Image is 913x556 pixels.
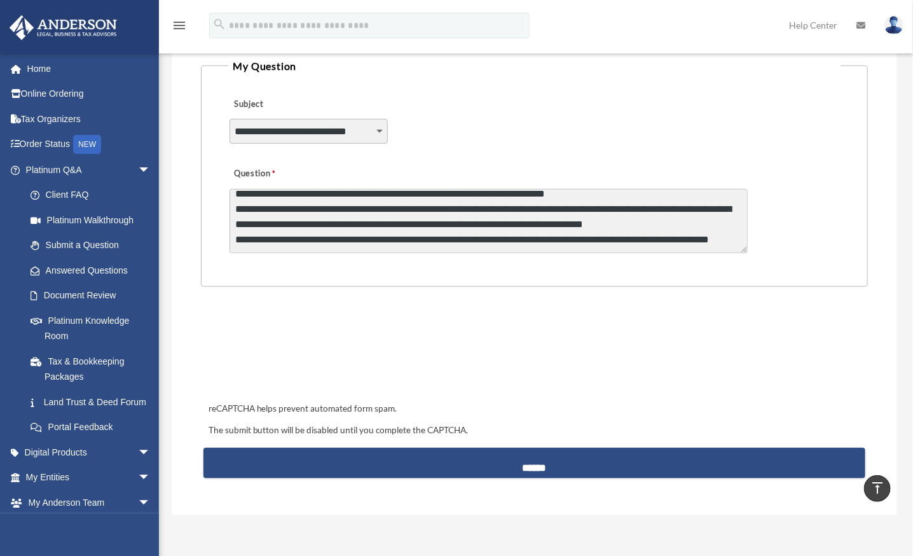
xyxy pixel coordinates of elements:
img: User Pic [884,16,903,34]
a: Answered Questions [18,258,170,283]
a: Order StatusNEW [9,132,170,158]
a: Platinum Q&Aarrow_drop_down [9,157,170,183]
legend: My Question [228,57,841,75]
a: vertical_align_top [864,475,891,502]
a: My Entitiesarrow_drop_down [9,465,170,490]
div: NEW [73,135,101,154]
img: Anderson Advisors Platinum Portal [6,15,121,40]
a: menu [172,22,187,33]
span: arrow_drop_down [138,157,163,183]
a: Platinum Walkthrough [18,207,170,233]
a: Home [9,56,170,81]
a: Land Trust & Deed Forum [18,389,170,415]
i: menu [172,18,187,33]
a: Submit a Question [18,233,163,258]
a: Tax & Bookkeeping Packages [18,349,170,389]
a: Platinum Knowledge Room [18,308,170,349]
span: arrow_drop_down [138,465,163,491]
a: Portal Feedback [18,415,170,440]
i: search [212,17,226,31]
a: My Anderson Teamarrow_drop_down [9,490,170,515]
label: Subject [230,95,350,113]
div: reCAPTCHA helps prevent automated form spam. [203,401,866,417]
div: The submit button will be disabled until you complete the CAPTCHA. [203,423,866,438]
span: arrow_drop_down [138,440,163,466]
i: vertical_align_top [870,480,885,496]
iframe: reCAPTCHA [205,326,398,376]
span: arrow_drop_down [138,490,163,516]
label: Question [230,165,328,183]
a: Digital Productsarrow_drop_down [9,440,170,465]
a: Client FAQ [18,183,170,208]
a: Online Ordering [9,81,170,107]
a: Tax Organizers [9,106,170,132]
a: Document Review [18,283,170,309]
